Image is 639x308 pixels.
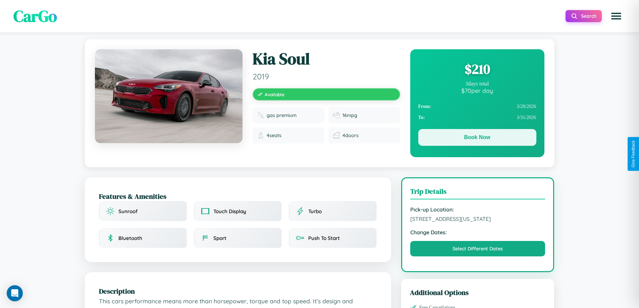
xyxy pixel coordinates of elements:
strong: Pick-up Location: [410,206,545,213]
h3: Trip Details [410,186,545,199]
div: Give Feedback [631,140,636,168]
h2: Description [99,286,377,296]
strong: From: [418,104,431,109]
span: Turbo [308,208,322,214]
img: Doors [333,132,340,139]
button: Open menu [607,7,626,25]
button: Search [566,10,602,22]
div: 3 days total [418,81,536,87]
div: Open Intercom Messenger [7,285,23,301]
img: Fuel type [257,112,264,119]
span: [STREET_ADDRESS][US_STATE] [410,215,545,222]
span: Touch Display [213,208,246,214]
button: Select Different Dates [410,241,545,256]
span: Sunroof [118,208,138,214]
span: 4 seats [267,132,281,138]
div: 3 / 28 / 2026 [418,101,536,112]
h2: Features & Amenities [99,191,377,201]
strong: To: [418,115,425,120]
div: $ 210 [418,60,536,78]
span: CarGo [13,5,57,27]
span: Sport [213,235,226,241]
span: gas premium [267,112,297,118]
strong: Change Dates: [410,229,545,236]
img: Fuel efficiency [333,112,340,119]
div: $ 70 per day [418,87,536,94]
div: 3 / 31 / 2026 [418,112,536,123]
h1: Kia Soul [253,49,400,69]
img: Seats [257,132,264,139]
span: Push To Start [308,235,340,241]
span: 4 doors [342,132,359,138]
button: Book Now [418,129,536,146]
span: Search [581,13,596,19]
span: Bluetooth [118,235,142,241]
img: Kia Soul 2019 [95,49,243,143]
h3: Additional Options [410,288,546,297]
span: 16 mpg [342,112,357,118]
span: 2019 [253,71,400,81]
span: Available [265,91,284,97]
